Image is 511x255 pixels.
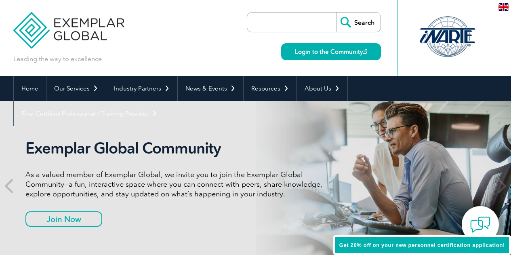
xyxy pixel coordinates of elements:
span: Get 20% off on your new personnel certification application! [339,242,505,248]
a: Find Certified Professional / Training Provider [14,101,165,126]
a: About Us [297,76,347,101]
a: Resources [244,76,297,101]
input: Search [336,13,381,32]
a: Home [14,76,46,101]
a: Our Services [46,76,106,101]
a: Login to the Community [281,43,381,60]
img: open_square.png [363,49,367,54]
a: Industry Partners [106,76,177,101]
p: As a valued member of Exemplar Global, we invite you to join the Exemplar Global Community—a fun,... [25,170,328,199]
img: contact-chat.png [470,215,490,235]
img: en [498,3,509,11]
h2: Exemplar Global Community [25,139,328,158]
p: Leading the way to excellence [13,55,102,63]
a: News & Events [178,76,243,101]
a: Join Now [25,211,102,227]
